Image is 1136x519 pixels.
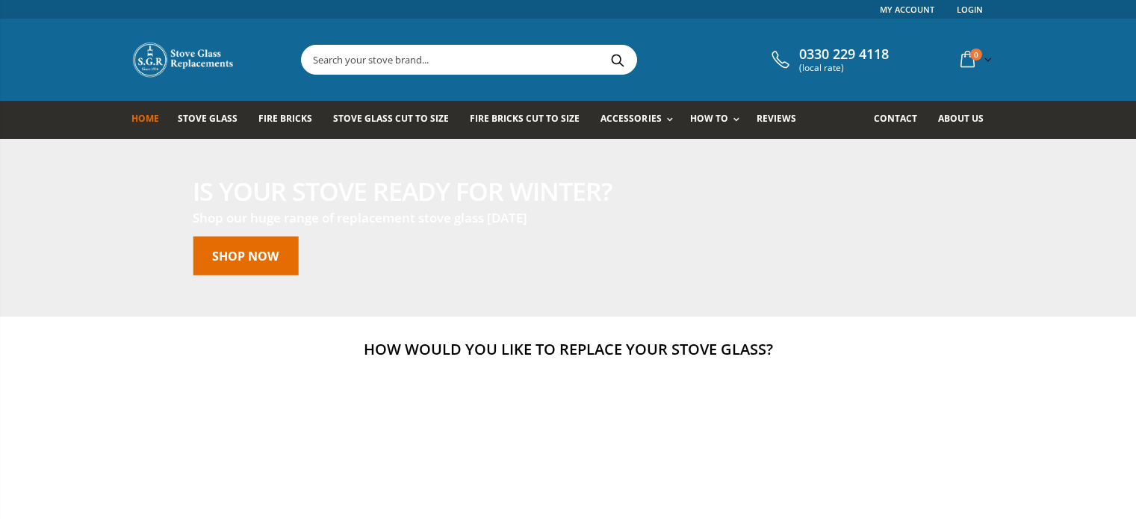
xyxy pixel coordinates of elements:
h2: How would you like to replace your stove glass? [131,339,1005,359]
a: 0330 229 4118 (local rate) [768,46,889,73]
h2: Is your stove ready for winter? [193,178,612,203]
a: Fire Bricks [258,101,323,139]
a: Stove Glass Cut To Size [333,101,460,139]
a: Accessories [600,101,680,139]
a: Fire Bricks Cut To Size [470,101,591,139]
button: Search [601,46,635,74]
span: About us [938,112,984,125]
a: Shop now [193,236,298,275]
span: How To [690,112,728,125]
span: Stove Glass [178,112,238,125]
a: Contact [874,101,928,139]
span: Home [131,112,159,125]
input: Search your stove brand... [302,46,804,74]
span: Contact [874,112,917,125]
span: Accessories [600,112,661,125]
span: Stove Glass Cut To Size [333,112,449,125]
a: Reviews [757,101,807,139]
h3: Shop our huge range of replacement stove glass [DATE] [193,209,612,226]
a: About us [938,101,995,139]
span: 0330 229 4118 [799,46,889,63]
span: 0 [970,49,982,60]
span: Reviews [757,112,796,125]
a: Home [131,101,170,139]
span: Fire Bricks Cut To Size [470,112,580,125]
span: (local rate) [799,63,889,73]
a: How To [690,101,747,139]
img: Stove Glass Replacement [131,41,236,78]
a: Stove Glass [178,101,249,139]
a: 0 [955,45,995,74]
span: Fire Bricks [258,112,312,125]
